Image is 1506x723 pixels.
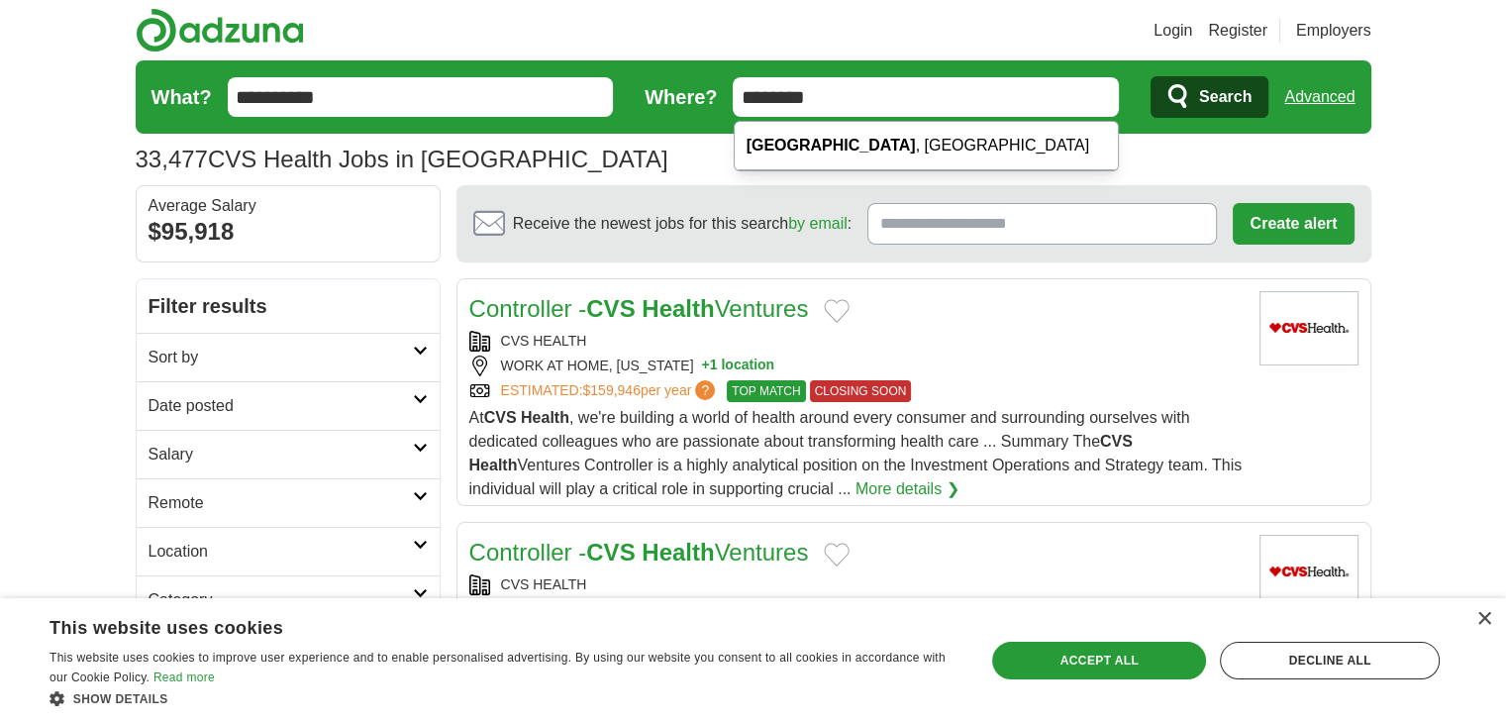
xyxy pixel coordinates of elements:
a: CVS HEALTH [501,333,587,349]
a: Controller -CVS HealthVentures [469,539,809,566]
a: Salary [137,430,440,478]
span: Show details [73,692,168,706]
h2: Location [149,540,413,564]
strong: Health [469,457,518,473]
button: Create alert [1233,203,1354,245]
div: Close [1476,612,1491,627]
a: Advanced [1284,77,1355,117]
strong: CVS [1100,433,1133,450]
strong: CVS [586,295,635,322]
div: Average Salary [149,198,428,214]
a: ESTIMATED:$159,946per year? [501,380,720,402]
a: Controller -CVS HealthVentures [469,295,809,322]
a: CVS HEALTH [501,576,587,592]
button: Add to favorite jobs [824,299,850,323]
button: +1 location [702,356,775,376]
button: Add to favorite jobs [824,543,850,567]
strong: Health [642,295,714,322]
a: Register [1208,19,1267,43]
label: What? [151,82,212,112]
button: Search [1151,76,1268,118]
img: Adzuna logo [136,8,304,52]
strong: Health [642,539,714,566]
span: + [702,356,710,376]
h2: Remote [149,491,413,515]
a: Sort by [137,333,440,381]
a: Read more, opens a new window [153,671,215,684]
span: This website uses cookies to improve user experience and to enable personalised advertising. By u... [50,651,946,684]
h2: Sort by [149,346,413,369]
span: ? [695,380,715,400]
strong: Health [521,409,569,426]
div: This website uses cookies [50,610,908,640]
a: Employers [1296,19,1371,43]
span: Receive the newest jobs for this search : [513,212,852,236]
div: $95,918 [149,214,428,250]
strong: [GEOGRAPHIC_DATA] [747,137,916,154]
a: Location [137,527,440,575]
strong: CVS [484,409,517,426]
div: Decline all [1220,642,1440,679]
span: At , we're building a world of health around every consumer and surrounding ourselves with dedica... [469,409,1243,497]
h2: Category [149,588,413,612]
a: More details ❯ [855,477,959,501]
img: CVS Health logo [1259,535,1358,609]
h2: Filter results [137,279,440,333]
h2: Date posted [149,394,413,418]
a: by email [788,215,848,232]
h2: Salary [149,443,413,466]
img: CVS Health logo [1259,291,1358,365]
span: TOP MATCH [727,380,805,402]
div: WORK AT HOME, [US_STATE] [469,356,1244,376]
span: Search [1199,77,1252,117]
span: 33,477 [136,142,208,177]
strong: CVS [586,539,635,566]
div: Show details [50,688,957,708]
div: , [GEOGRAPHIC_DATA] [735,122,1119,170]
span: $159,946 [582,382,640,398]
div: Accept all [992,642,1206,679]
a: Category [137,575,440,624]
h1: CVS Health Jobs in [GEOGRAPHIC_DATA] [136,146,668,172]
a: Remote [137,478,440,527]
a: Login [1154,19,1192,43]
a: Date posted [137,381,440,430]
span: CLOSING SOON [810,380,912,402]
label: Where? [645,82,717,112]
